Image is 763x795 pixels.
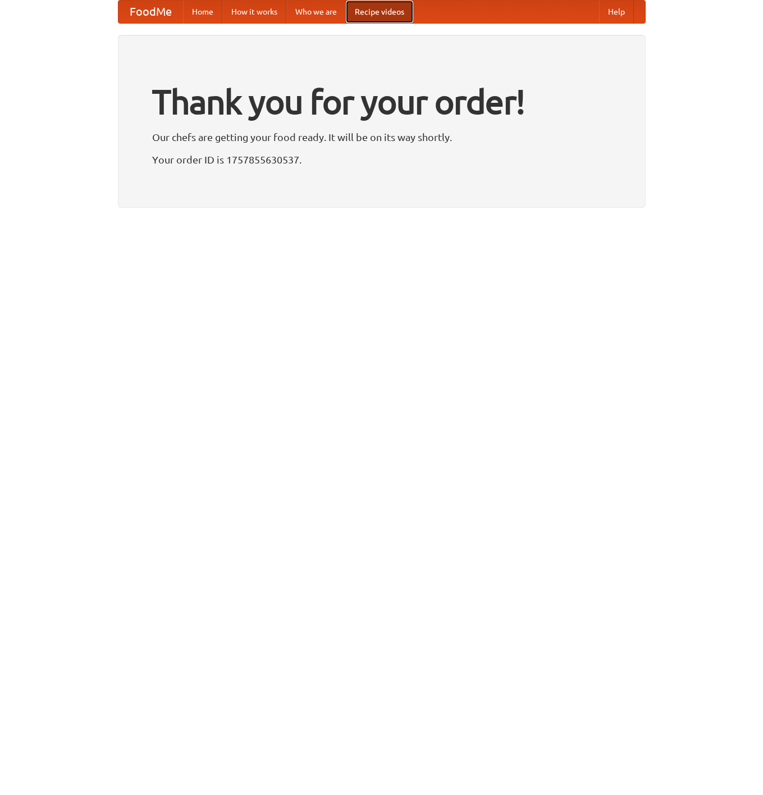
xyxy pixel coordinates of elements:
[183,1,222,23] a: Home
[222,1,286,23] a: How it works
[152,151,611,168] p: Your order ID is 1757855630537.
[599,1,634,23] a: Help
[152,75,611,129] h1: Thank you for your order!
[286,1,346,23] a: Who we are
[152,129,611,146] p: Our chefs are getting your food ready. It will be on its way shortly.
[346,1,413,23] a: Recipe videos
[118,1,183,23] a: FoodMe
